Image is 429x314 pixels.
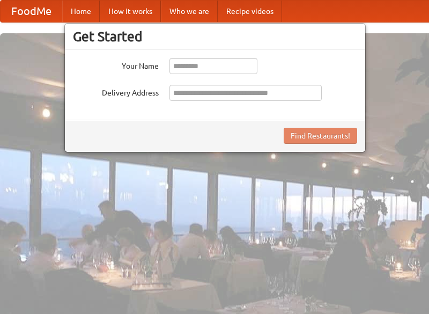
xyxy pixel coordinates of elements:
button: Find Restaurants! [284,128,357,144]
a: Recipe videos [218,1,282,22]
h3: Get Started [73,28,357,45]
a: Home [62,1,100,22]
label: Your Name [73,58,159,71]
a: How it works [100,1,161,22]
a: FoodMe [1,1,62,22]
a: Who we are [161,1,218,22]
label: Delivery Address [73,85,159,98]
